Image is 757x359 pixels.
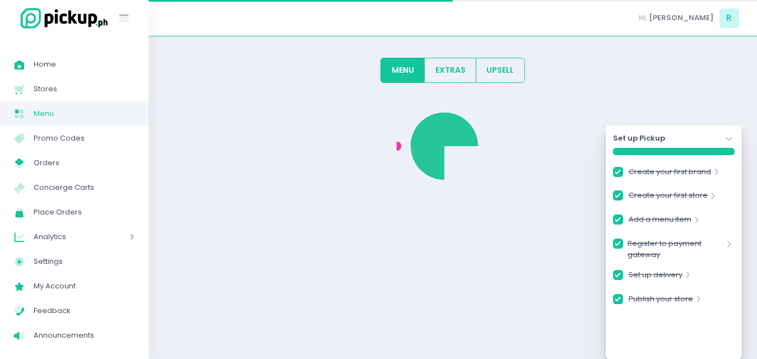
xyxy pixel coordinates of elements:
[639,12,647,24] span: Hi,
[34,230,98,244] span: Analytics
[34,304,134,318] span: Feedback
[34,180,134,195] span: Concierge Carts
[719,8,739,28] span: R
[34,279,134,293] span: My Account
[14,6,109,30] img: logo
[629,269,682,285] a: Set up delivery
[629,190,708,205] a: Create your first store
[34,106,134,121] span: Menu
[649,12,714,24] span: [PERSON_NAME]
[34,254,134,269] span: Settings
[628,238,724,260] a: Register to payment gateway
[629,166,711,181] a: Create your first brand
[34,328,134,343] span: Announcements
[476,58,525,83] button: UPSELL
[34,57,134,72] span: Home
[380,58,525,83] div: Large button group
[629,214,691,229] a: Add a menu item
[34,131,134,146] span: Promo Codes
[380,58,425,83] button: MENU
[34,205,134,220] span: Place Orders
[424,58,476,83] button: EXTRAS
[34,156,134,170] span: Orders
[613,133,665,144] strong: Set up Pickup
[34,82,134,96] span: Stores
[629,293,693,309] a: Publish your store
